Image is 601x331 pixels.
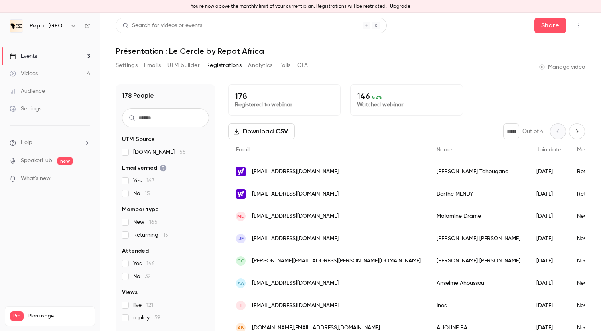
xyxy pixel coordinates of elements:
div: Berthe MENDY [429,183,528,205]
span: 163 [146,178,154,184]
span: 165 [149,219,158,225]
span: No [133,272,150,280]
div: Malamine Drame [429,205,528,227]
button: CTA [297,59,308,72]
div: [PERSON_NAME] [PERSON_NAME] [429,227,528,250]
button: Polls [279,59,291,72]
span: 121 [146,302,153,308]
div: [DATE] [528,294,569,317]
span: Yes [133,260,155,268]
span: [EMAIL_ADDRESS][DOMAIN_NAME] [252,302,339,310]
span: I [240,302,242,309]
div: [PERSON_NAME] [PERSON_NAME] [429,250,528,272]
span: No [133,190,150,198]
span: Help [21,139,32,147]
button: Registrations [206,59,242,72]
div: [DATE] [528,205,569,227]
span: MD [237,213,245,220]
span: New [133,218,158,226]
div: Events [10,52,37,60]
button: Share [534,18,566,33]
span: [EMAIL_ADDRESS][DOMAIN_NAME] [252,212,339,221]
a: Manage video [539,63,585,71]
span: Returning [133,231,168,239]
span: [EMAIL_ADDRESS][DOMAIN_NAME] [252,279,339,288]
span: Attended [122,247,149,255]
span: 146 [146,261,155,266]
span: [PERSON_NAME][EMAIL_ADDRESS][PERSON_NAME][DOMAIN_NAME] [252,257,421,265]
span: Join date [536,147,561,153]
span: [EMAIL_ADDRESS][DOMAIN_NAME] [252,190,339,198]
h1: 178 People [122,91,154,100]
button: Emails [144,59,161,72]
span: jF [238,235,244,242]
span: AA [238,280,244,287]
span: 55 [179,149,186,155]
p: 146 [357,91,456,101]
span: 32 [145,274,150,279]
p: Out of 4 [522,127,544,135]
span: Plan usage [28,313,90,319]
button: UTM builder [167,59,200,72]
div: [PERSON_NAME] Tchougang [429,161,528,183]
span: replay [133,314,160,322]
span: [EMAIL_ADDRESS][DOMAIN_NAME] [252,235,339,243]
span: 59 [154,315,160,321]
span: [DOMAIN_NAME] [133,148,186,156]
div: [DATE] [528,161,569,183]
span: Email verified [122,164,167,172]
iframe: Noticeable Trigger [81,175,90,182]
span: Views [122,288,138,296]
div: Anselme Ahoussou [429,272,528,294]
span: UTM Source [122,135,155,143]
span: 82 % [372,94,382,100]
span: live [133,301,153,309]
div: [DATE] [528,272,569,294]
button: Next page [569,123,585,139]
li: help-dropdown-opener [10,139,90,147]
div: [DATE] [528,250,569,272]
span: 13 [163,232,168,238]
a: Upgrade [390,3,410,10]
div: Search for videos or events [122,22,202,30]
span: [EMAIL_ADDRESS][DOMAIN_NAME] [252,168,339,176]
span: Member type [122,206,159,213]
button: Analytics [248,59,273,72]
a: SpeakerHub [21,157,52,165]
div: Settings [10,105,41,113]
img: yahoo.fr [236,167,246,176]
img: yahoo.fr [236,189,246,199]
span: What's new [21,174,51,183]
p: Registered to webinar [235,101,334,109]
h1: Présentation : Le Cercle by Repat Africa [116,46,585,56]
h6: Repat [GEOGRAPHIC_DATA] [30,22,67,30]
button: Download CSV [228,123,295,139]
span: 15 [145,191,150,196]
span: new [57,157,73,165]
p: Watched webinar [357,101,456,109]
button: Settings [116,59,138,72]
span: Yes [133,177,154,185]
div: Ines [429,294,528,317]
span: Pro [10,311,24,321]
span: Name [437,147,452,153]
p: 178 [235,91,334,101]
span: CC [237,257,244,264]
div: [DATE] [528,183,569,205]
div: [DATE] [528,227,569,250]
div: Audience [10,87,45,95]
img: Repat Africa [10,20,23,32]
div: Videos [10,70,38,78]
span: Email [236,147,250,153]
